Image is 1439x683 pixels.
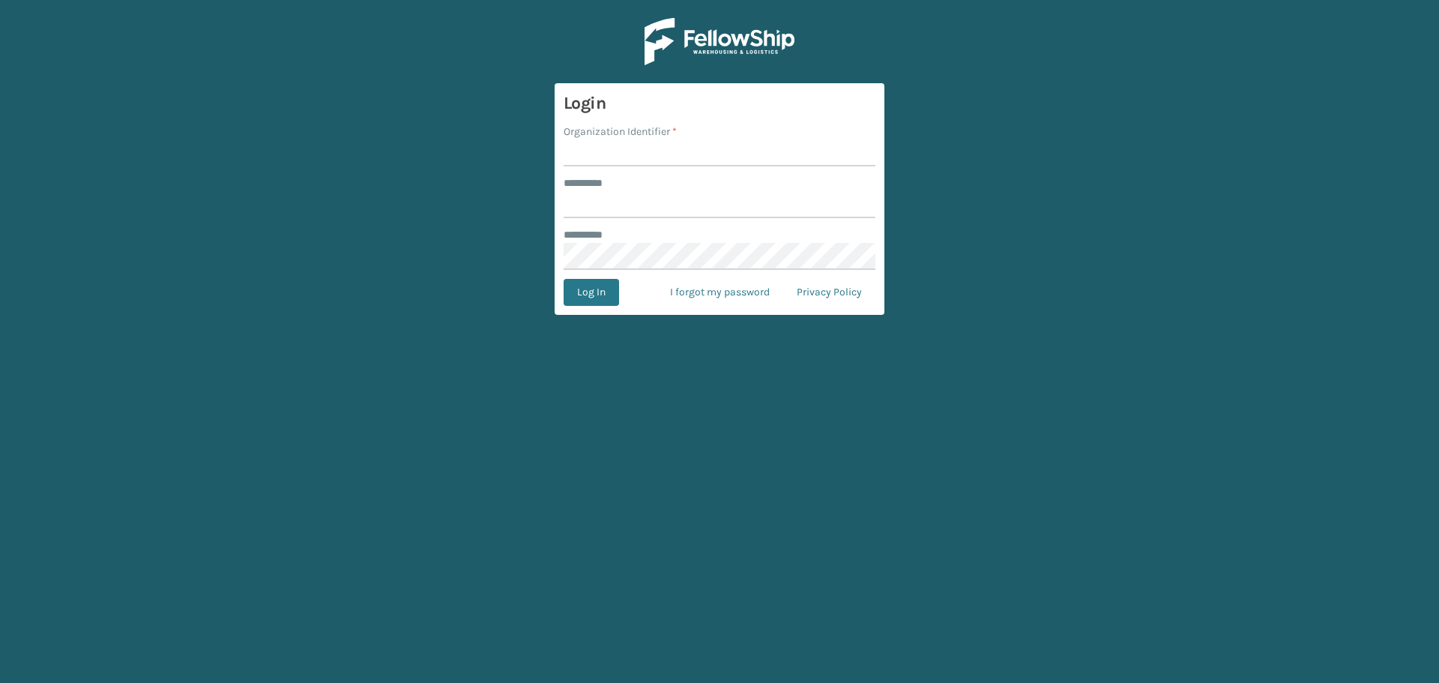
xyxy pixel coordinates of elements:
[564,124,677,139] label: Organization Identifier
[783,279,875,306] a: Privacy Policy
[657,279,783,306] a: I forgot my password
[564,279,619,306] button: Log In
[645,18,794,65] img: Logo
[564,92,875,115] h3: Login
